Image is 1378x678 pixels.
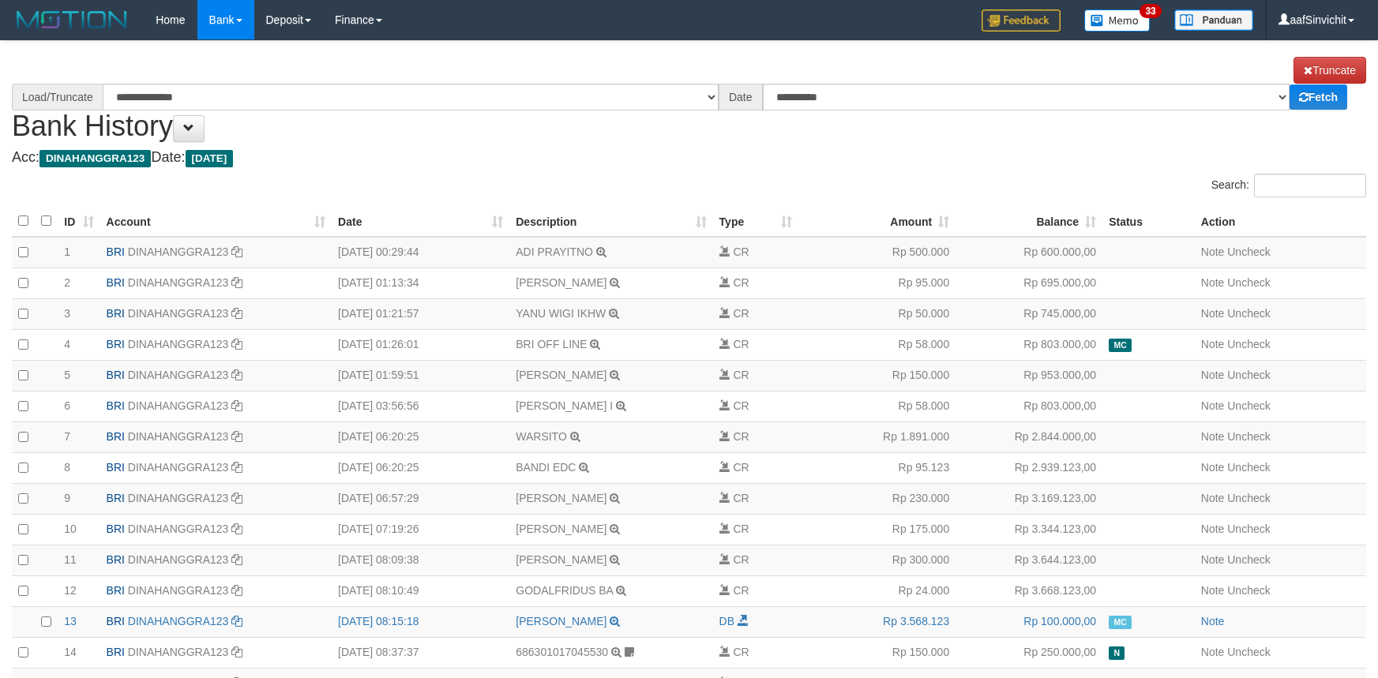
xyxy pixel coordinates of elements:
span: 12 [64,584,77,597]
a: DINAHANGGRA123 [128,584,229,597]
a: DINAHANGGRA123 [128,245,229,258]
a: ADI PRAYITNO [516,245,593,258]
td: Rp 600.000,00 [956,237,1102,268]
td: [DATE] 01:13:34 [332,268,509,298]
td: [DATE] 07:19:26 [332,514,509,545]
a: DINAHANGGRA123 [128,615,229,627]
td: [DATE] 01:21:57 [332,298,509,329]
a: Copy DINAHANGGRA123 to clipboard [231,615,242,627]
span: BRI [107,461,125,474]
span: CR [733,430,749,443]
span: 7 [64,430,70,443]
td: Rp 803.000,00 [956,391,1102,421]
td: [DATE] 03:56:56 [332,391,509,421]
td: [DATE] 08:37:37 [332,637,509,668]
span: BRI [107,646,125,658]
a: Copy DINAHANGGRA123 to clipboard [231,307,242,320]
span: CR [733,369,749,381]
a: DINAHANGGRA123 [128,430,229,443]
span: BRI [107,307,125,320]
th: ID: activate to sort column ascending [58,206,100,237]
td: [DATE] 06:57:29 [332,483,509,514]
span: CR [733,523,749,535]
span: 2 [64,276,70,289]
span: 1 [64,245,70,258]
span: [DATE] [186,150,234,167]
span: 9 [64,492,70,504]
span: BRI [107,430,125,443]
th: Description: activate to sort column ascending [509,206,712,237]
td: Rp 24.000 [798,575,956,606]
td: [DATE] 08:15:18 [332,606,509,637]
a: Copy DINAHANGGRA123 to clipboard [231,461,242,474]
a: Note [1201,646,1225,658]
span: BRI [107,584,125,597]
a: [PERSON_NAME] [516,615,606,627]
span: CR [733,492,749,504]
td: Rp 500.000 [798,237,956,268]
td: [DATE] 00:29:44 [332,237,509,268]
img: MOTION_logo.png [12,8,132,32]
a: Note [1201,461,1225,474]
a: [PERSON_NAME] I [516,399,613,412]
td: Rp 300.000 [798,545,956,575]
span: CR [733,399,749,412]
td: Rp 3.568.123 [798,606,956,637]
span: 5 [64,369,70,381]
td: Rp 3.668.123,00 [956,575,1102,606]
a: DINAHANGGRA123 [128,276,229,289]
a: Copy DINAHANGGRA123 to clipboard [231,646,242,658]
a: Note [1201,492,1225,504]
span: 3 [64,307,70,320]
span: BRI [107,245,125,258]
a: DINAHANGGRA123 [128,307,229,320]
a: Note [1201,523,1225,535]
td: Rp 2.939.123,00 [956,452,1102,483]
a: Copy DINAHANGGRA123 to clipboard [231,369,242,381]
a: [PERSON_NAME] [516,492,606,504]
td: Rp 953.000,00 [956,360,1102,391]
span: Manually Checked by: aafFelly [1109,339,1132,352]
span: CR [733,276,749,289]
a: Uncheck [1227,461,1270,474]
th: Action [1195,206,1366,237]
span: DB [719,615,734,627]
span: 11 [64,553,77,566]
a: Uncheck [1227,399,1270,412]
td: Rp 803.000,00 [956,329,1102,360]
a: Copy DINAHANGGRA123 to clipboard [231,430,242,443]
span: CR [733,461,749,474]
a: Uncheck [1227,276,1270,289]
th: Type: activate to sort column ascending [713,206,799,237]
a: DINAHANGGRA123 [128,492,229,504]
a: Uncheck [1227,584,1270,597]
a: Note [1201,430,1225,443]
td: Rp 745.000,00 [956,298,1102,329]
span: CR [733,646,749,658]
td: Rp 250.000,00 [956,637,1102,668]
label: Search: [1211,174,1366,197]
a: DINAHANGGRA123 [128,646,229,658]
a: DINAHANGGRA123 [128,461,229,474]
td: [DATE] 06:20:25 [332,452,509,483]
a: Uncheck [1227,492,1270,504]
td: Rp 3.644.123,00 [956,545,1102,575]
td: Rp 230.000 [798,483,956,514]
td: Rp 58.000 [798,329,956,360]
a: Note [1201,553,1225,566]
td: Rp 50.000 [798,298,956,329]
span: BRI [107,553,125,566]
a: [PERSON_NAME] [516,276,606,289]
a: GODALFRIDUS BA [516,584,613,597]
a: Uncheck [1227,646,1270,658]
a: Note [1201,307,1225,320]
td: Rp 100.000,00 [956,606,1102,637]
a: Copy DINAHANGGRA123 to clipboard [231,276,242,289]
td: Rp 58.000 [798,391,956,421]
span: 6 [64,399,70,412]
span: 33 [1140,4,1161,18]
a: DINAHANGGRA123 [128,338,229,350]
a: Copy DINAHANGGRA123 to clipboard [231,338,242,350]
a: Copy DINAHANGGRA123 to clipboard [231,523,242,535]
a: Truncate [1294,57,1366,84]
